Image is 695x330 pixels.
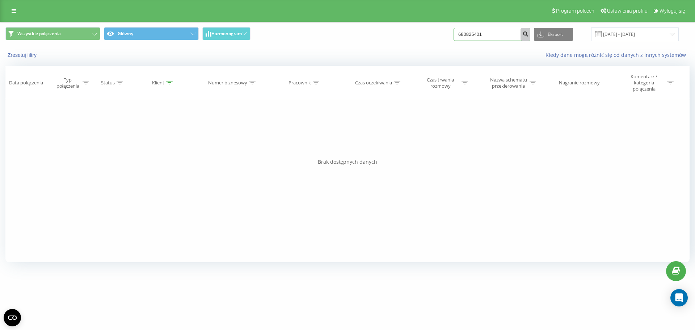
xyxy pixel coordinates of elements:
div: Nagranie rozmowy [559,80,600,86]
span: Wszystkie połączenia [17,31,61,37]
span: Ustawienia profilu [607,8,648,14]
div: Nazwa schematu przekierowania [489,77,528,89]
div: Czas oczekiwania [355,80,392,86]
button: Harmonogram [202,27,250,40]
div: Komentarz / kategoria połączenia [623,74,665,92]
input: Wyszukiwanie według numeru [454,28,530,41]
span: Harmonogram [211,31,242,36]
a: Kiedy dane mogą różnić się od danych z innych systemów [546,51,690,58]
span: Wyloguj się [660,8,685,14]
button: Eksport [534,28,573,41]
button: Zresetuj filtry [5,52,40,58]
button: Open CMP widget [4,309,21,326]
div: Data połączenia [9,80,43,86]
div: Pracownik [288,80,311,86]
div: Brak dostępnych danych [5,158,690,166]
div: Status [101,80,115,86]
div: Typ połączenia [55,77,81,89]
span: Program poleceń [556,8,594,14]
div: Open Intercom Messenger [670,289,688,306]
button: Główny [104,27,199,40]
div: Numer biznesowy [208,80,247,86]
button: Wszystkie połączenia [5,27,100,40]
div: Czas trwania rozmowy [421,77,460,89]
div: Klient [152,80,164,86]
